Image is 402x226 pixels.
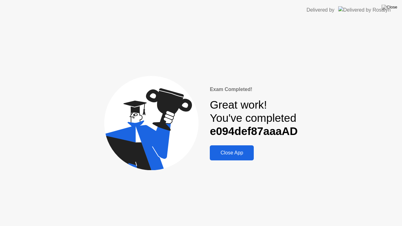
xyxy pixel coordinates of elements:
div: Great work! You've completed [210,98,298,138]
img: Close [382,5,397,10]
div: Delivered by [307,6,334,14]
img: Delivered by Rosalyn [338,6,391,13]
div: Close App [212,150,252,156]
b: e094def87aaaAD [210,125,298,137]
div: Exam Completed! [210,86,298,93]
button: Close App [210,145,254,160]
